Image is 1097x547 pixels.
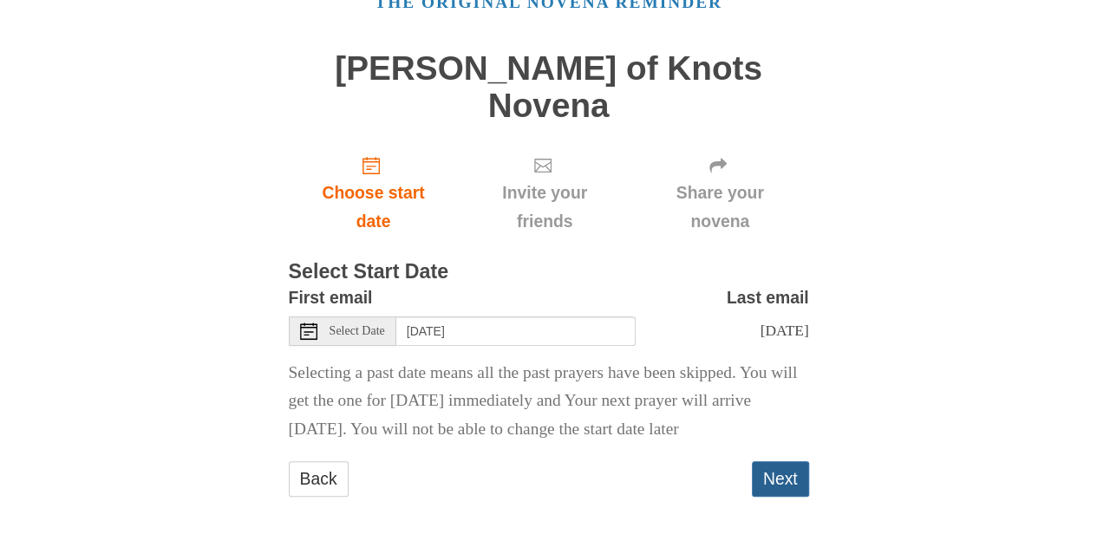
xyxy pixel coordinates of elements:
[289,141,459,244] a: Choose start date
[289,359,809,445] p: Selecting a past date means all the past prayers have been skipped. You will get the one for [DAT...
[306,179,441,236] span: Choose start date
[396,316,636,346] input: Use the arrow keys to pick a date
[289,261,809,283] h3: Select Start Date
[631,141,809,244] div: Click "Next" to confirm your start date first.
[760,322,808,339] span: [DATE]
[458,141,630,244] div: Click "Next" to confirm your start date first.
[649,179,792,236] span: Share your novena
[752,461,809,497] button: Next
[727,283,809,312] label: Last email
[330,325,385,337] span: Select Date
[289,461,349,497] a: Back
[475,179,613,236] span: Invite your friends
[289,283,373,312] label: First email
[289,50,809,124] h1: [PERSON_NAME] of Knots Novena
